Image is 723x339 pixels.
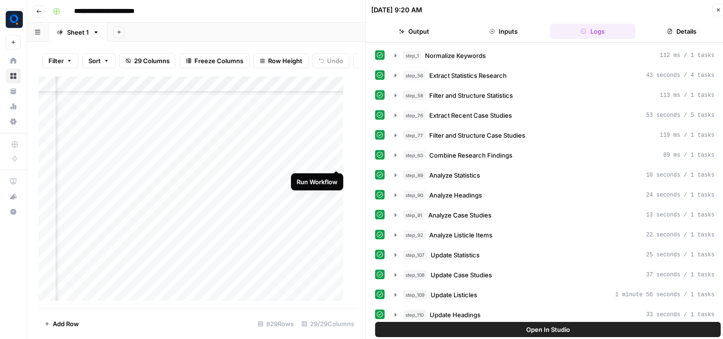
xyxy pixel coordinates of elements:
div: [DATE] 9:20 AM [371,5,422,15]
span: Analyze Headings [429,190,482,200]
img: Qubit - SEO Logo [6,11,23,28]
button: 37 seconds / 1 tasks [389,267,720,282]
span: step_1 [403,51,421,60]
span: 24 seconds / 1 tasks [646,191,714,199]
button: 22 seconds / 1 tasks [389,227,720,243]
span: step_77 [403,131,425,140]
button: Logs [550,24,636,39]
span: Row Height [268,56,302,66]
button: 25 seconds / 1 tasks [389,247,720,263]
span: Freeze Columns [194,56,243,66]
span: step_56 [403,71,425,80]
span: Combine Research Findings [429,151,512,160]
button: Row Height [253,53,308,68]
button: Sort [82,53,116,68]
span: step_92 [403,230,425,240]
span: Undo [327,56,343,66]
span: Update Listicles [431,290,477,300]
span: 37 seconds / 1 tasks [646,271,714,279]
span: 10 seconds / 1 tasks [646,171,714,179]
span: 22 seconds / 1 tasks [646,231,714,239]
span: Extract Recent Case Studies [429,111,512,120]
span: step_110 [403,310,426,320]
span: Analyze Case Studies [428,210,492,220]
span: 25 seconds / 1 tasks [646,251,714,259]
span: 13 seconds / 1 tasks [646,211,714,219]
span: Filter and Structure Case Studies [429,131,525,140]
span: Update Headings [430,310,481,320]
span: step_90 [403,190,425,200]
button: Freeze Columns [180,53,250,68]
button: 33 seconds / 1 tasks [389,307,720,322]
button: Workspace: Qubit - SEO [6,8,21,31]
span: step_58 [403,91,425,100]
div: Sheet 1 [67,28,89,37]
a: Browse [6,68,21,84]
span: 112 ms / 1 tasks [660,51,714,60]
span: Open In Studio [526,325,570,334]
span: step_63 [403,151,425,160]
span: step_109 [403,290,427,300]
span: 1 minute 56 seconds / 1 tasks [615,291,714,299]
span: 43 seconds / 4 tasks [646,71,714,80]
a: Usage [6,99,21,114]
button: 13 seconds / 1 tasks [389,207,720,223]
a: AirOps Academy [6,174,21,189]
span: step_91 [403,210,424,220]
span: step_108 [403,270,427,280]
span: 113 ms / 1 tasks [660,91,714,100]
button: 112 ms / 1 tasks [389,48,720,63]
button: 43 seconds / 4 tasks [389,68,720,83]
button: 53 seconds / 5 tasks [389,108,720,123]
button: 24 seconds / 1 tasks [389,188,720,203]
button: Help + Support [6,204,21,219]
div: 29/29 Columns [298,316,358,331]
span: Filter and Structure Statistics [429,91,513,100]
button: Add Row [39,316,85,331]
button: Open In Studio [375,322,721,337]
button: 1 minute 56 seconds / 1 tasks [389,287,720,302]
span: step_76 [403,111,425,120]
span: Extract Statistics Research [429,71,507,80]
span: Sort [88,56,101,66]
a: Your Data [6,84,21,99]
div: What's new? [6,189,20,204]
span: 33 seconds / 1 tasks [646,311,714,319]
button: What's new? [6,189,21,204]
span: step_107 [403,250,427,260]
button: Output [371,24,457,39]
span: Add Row [53,319,79,329]
span: Filter [48,56,64,66]
span: Analyze Statistics [429,170,480,180]
button: Inputs [461,24,546,39]
div: Run Workflow [297,177,337,187]
span: Update Case Studies [431,270,492,280]
button: 113 ms / 1 tasks [389,88,720,103]
button: 89 ms / 1 tasks [389,148,720,163]
a: Settings [6,114,21,129]
a: Sheet 1 [48,23,107,42]
div: 829 Rows [254,316,298,331]
span: step_89 [403,170,425,180]
span: Analyze Listicle Items [429,230,492,240]
button: 29 Columns [119,53,176,68]
button: 119 ms / 1 tasks [389,128,720,143]
span: 119 ms / 1 tasks [660,131,714,140]
a: Home [6,53,21,68]
span: 29 Columns [134,56,170,66]
span: Normalize Keywords [425,51,486,60]
button: Filter [42,53,78,68]
button: 10 seconds / 1 tasks [389,168,720,183]
span: 89 ms / 1 tasks [663,151,714,160]
span: Update Statistics [431,250,480,260]
button: Undo [312,53,349,68]
span: 53 seconds / 5 tasks [646,111,714,120]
